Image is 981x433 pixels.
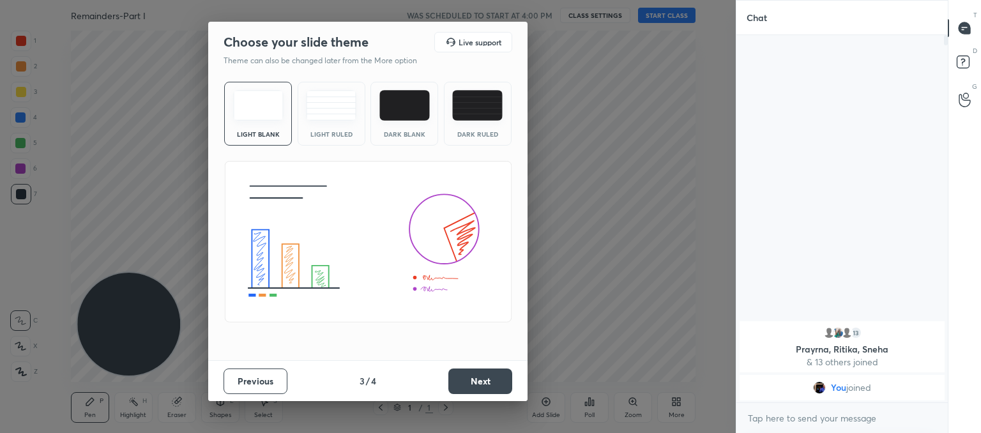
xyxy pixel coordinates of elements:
img: default.png [840,326,853,339]
p: & 13 others joined [747,357,937,367]
div: Dark Ruled [452,131,503,137]
p: Chat [736,1,777,34]
p: T [973,10,977,20]
p: G [972,82,977,91]
img: lightTheme.e5ed3b09.svg [233,90,284,121]
button: Previous [224,368,287,394]
button: Next [448,368,512,394]
h5: Live support [459,38,501,46]
img: lightThemeBanner.fbc32fad.svg [224,161,512,323]
div: 13 [849,326,862,339]
div: Dark Blank [379,131,430,137]
div: Light Ruled [306,131,357,137]
img: a0f30a0c6af64d7ea217c9f4bc3710fc.jpg [813,381,826,394]
div: grid [736,319,948,403]
span: You [831,383,846,393]
h4: / [366,374,370,388]
img: default.png [823,326,835,339]
h4: 3 [360,374,365,388]
img: darkRuledTheme.de295e13.svg [452,90,503,121]
span: joined [846,383,871,393]
img: 11977f2bb177473bb9cf5c3cdd141372.jpg [832,326,844,339]
img: darkTheme.f0cc69e5.svg [379,90,430,121]
img: lightRuledTheme.5fabf969.svg [306,90,356,121]
p: D [973,46,977,56]
p: Theme can also be changed later from the More option [224,55,430,66]
h4: 4 [371,374,376,388]
div: Light Blank [232,131,284,137]
p: Prayrna, Ritika, Sneha [747,344,937,354]
h2: Choose your slide theme [224,34,369,50]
